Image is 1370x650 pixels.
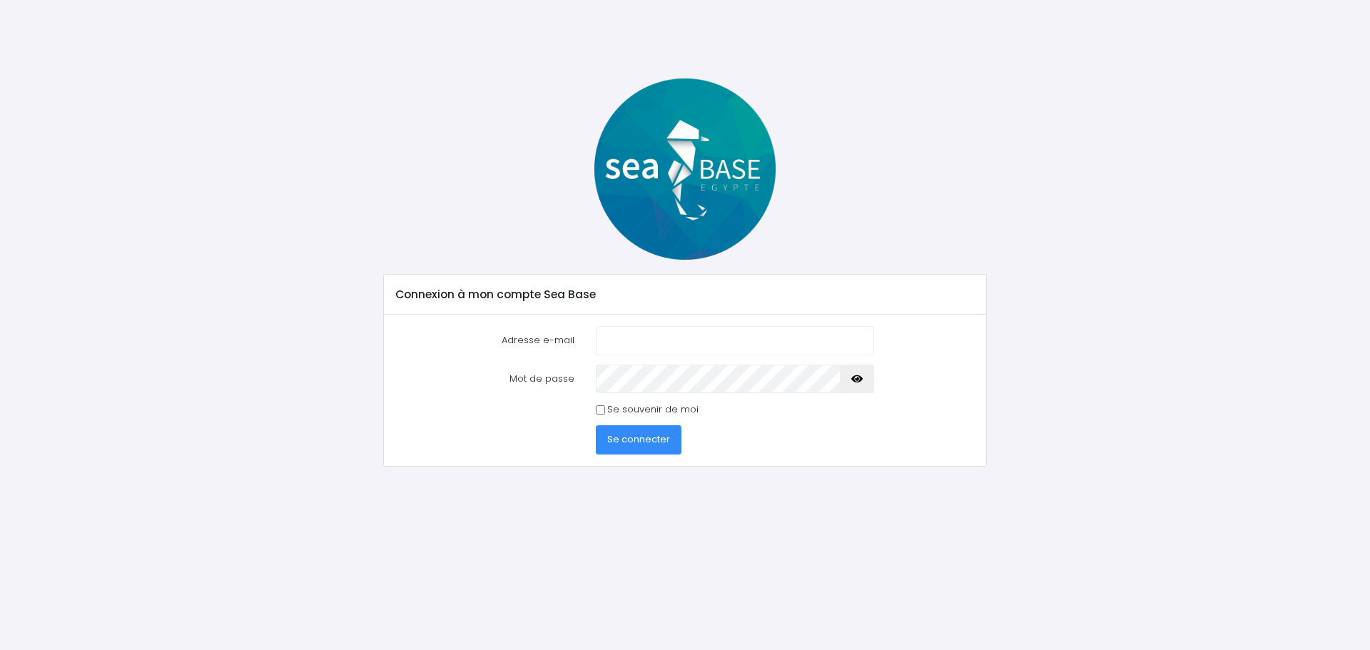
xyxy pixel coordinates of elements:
div: Connexion à mon compte Sea Base [384,275,985,315]
label: Adresse e-mail [385,326,585,355]
label: Se souvenir de moi [607,402,699,417]
label: Mot de passe [385,365,585,393]
span: Se connecter [607,432,670,446]
button: Se connecter [596,425,681,454]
